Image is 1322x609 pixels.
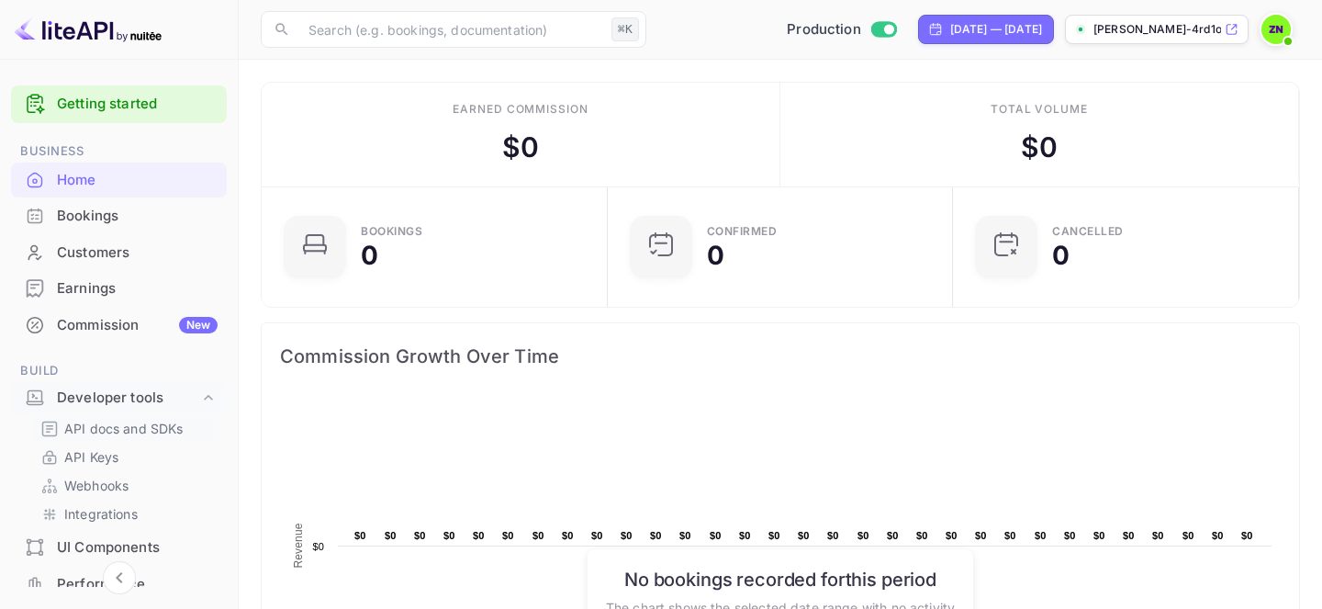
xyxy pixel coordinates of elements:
[57,574,218,595] div: Performance
[443,530,455,541] text: $0
[707,226,778,237] div: Confirmed
[11,198,227,234] div: Bookings
[1241,530,1253,541] text: $0
[1052,242,1070,268] div: 0
[11,235,227,269] a: Customers
[33,444,219,470] div: API Keys
[562,530,574,541] text: $0
[57,537,218,558] div: UI Components
[11,163,227,198] div: Home
[779,19,903,40] div: Switch to Sandbox mode
[1152,530,1164,541] text: $0
[11,361,227,381] span: Build
[857,530,869,541] text: $0
[385,530,397,541] text: $0
[591,530,603,541] text: $0
[11,271,227,305] a: Earnings
[787,19,861,40] span: Production
[1064,530,1076,541] text: $0
[414,530,426,541] text: $0
[11,308,227,342] a: CommissionNew
[40,476,212,495] a: Webhooks
[916,530,928,541] text: $0
[946,530,958,541] text: $0
[64,504,138,524] p: Integrations
[11,141,227,162] span: Business
[1021,127,1058,168] div: $ 0
[1004,530,1016,541] text: $0
[887,530,899,541] text: $0
[57,170,218,191] div: Home
[606,568,955,590] h6: No bookings recorded for this period
[11,198,227,232] a: Bookings
[1035,530,1047,541] text: $0
[11,308,227,344] div: CommissionNew
[502,530,514,541] text: $0
[1093,530,1105,541] text: $0
[11,530,227,566] div: UI Components
[11,163,227,197] a: Home
[11,567,227,601] a: Performance
[11,85,227,123] div: Getting started
[15,15,162,44] img: LiteAPI logo
[33,415,219,442] div: API docs and SDKs
[473,530,485,541] text: $0
[1093,21,1221,38] p: [PERSON_NAME]-4rd1o.nuitee...
[103,561,136,594] button: Collapse navigation
[502,127,539,168] div: $ 0
[679,530,691,541] text: $0
[950,21,1042,38] div: [DATE] — [DATE]
[57,388,199,409] div: Developer tools
[64,419,184,438] p: API docs and SDKs
[280,342,1281,371] span: Commission Growth Over Time
[710,530,722,541] text: $0
[354,530,366,541] text: $0
[1261,15,1291,44] img: Zaid Niaz
[33,501,219,527] div: Integrations
[57,242,218,264] div: Customers
[11,382,227,414] div: Developer tools
[57,315,218,336] div: Commission
[1123,530,1135,541] text: $0
[64,447,118,467] p: API Keys
[621,530,633,541] text: $0
[40,504,212,524] a: Integrations
[33,472,219,499] div: Webhooks
[1212,530,1224,541] text: $0
[11,271,227,307] div: Earnings
[179,317,218,333] div: New
[1182,530,1194,541] text: $0
[312,541,324,552] text: $0
[975,530,987,541] text: $0
[798,530,810,541] text: $0
[57,206,218,227] div: Bookings
[297,11,604,48] input: Search (e.g. bookings, documentation)
[991,101,1089,118] div: Total volume
[57,94,218,115] a: Getting started
[57,278,218,299] div: Earnings
[40,419,212,438] a: API docs and SDKs
[707,242,724,268] div: 0
[768,530,780,541] text: $0
[11,530,227,564] a: UI Components
[532,530,544,541] text: $0
[64,476,129,495] p: Webhooks
[11,567,227,603] div: Performance
[739,530,751,541] text: $0
[453,101,588,118] div: Earned commission
[1052,226,1124,237] div: CANCELLED
[292,523,305,568] text: Revenue
[40,447,212,467] a: API Keys
[361,242,378,268] div: 0
[11,235,227,271] div: Customers
[611,17,639,41] div: ⌘K
[827,530,839,541] text: $0
[650,530,662,541] text: $0
[361,226,422,237] div: Bookings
